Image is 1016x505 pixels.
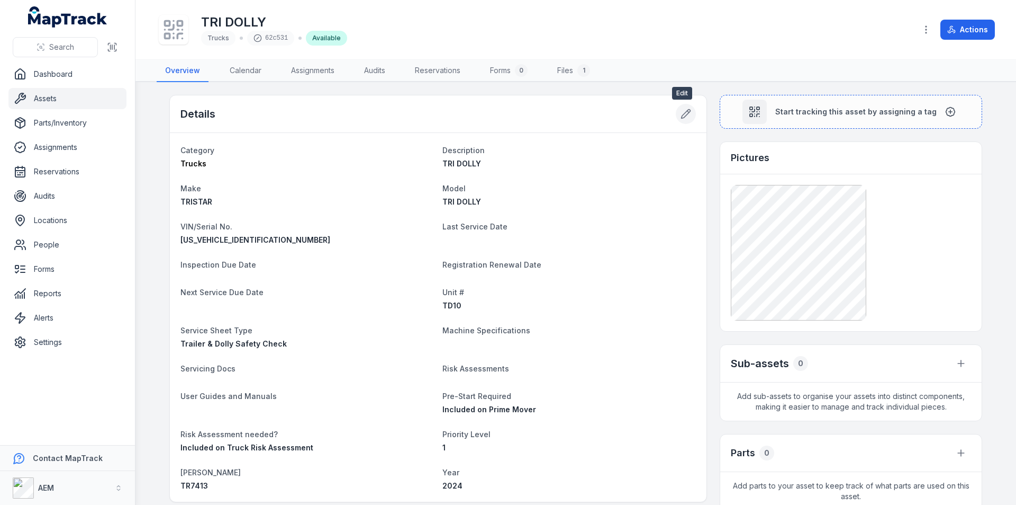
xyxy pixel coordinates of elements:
span: Edit [672,87,692,100]
span: Unit # [442,288,464,297]
span: Last Service Date [442,222,507,231]
a: Audits [8,185,126,207]
span: Model [442,184,466,193]
a: Assignments [283,60,343,82]
span: Service Sheet Type [180,326,252,335]
h3: Parts [731,446,755,460]
div: 62c531 [247,31,294,46]
h2: Details [180,107,215,121]
span: Year [442,468,459,477]
span: TD10 [442,301,461,310]
a: Audits [356,60,394,82]
span: Inspection Due Date [180,260,256,269]
a: Parts/Inventory [8,112,126,134]
a: People [8,234,126,255]
a: Forms [8,259,126,280]
span: VIN/Serial No. [180,222,232,231]
span: 1 [442,443,446,452]
span: TRI DOLLY [442,159,481,168]
span: Trucks [180,159,206,168]
span: [PERSON_NAME] [180,468,241,477]
div: 1 [577,64,590,77]
h2: Sub-assets [731,356,789,371]
a: Reservations [406,60,469,82]
a: Reservations [8,161,126,182]
span: Trailer & Dolly Safety Check [180,339,287,348]
div: 0 [759,446,774,460]
span: TRI DOLLY [442,197,481,206]
span: Registration Renewal Date [442,260,541,269]
span: User Guides and Manuals [180,392,277,401]
a: Dashboard [8,64,126,85]
span: Priority Level [442,430,491,439]
span: Search [49,42,74,52]
div: 0 [793,356,808,371]
a: Alerts [8,307,126,329]
a: Files1 [549,60,598,82]
a: Calendar [221,60,270,82]
a: Forms0 [482,60,536,82]
a: Settings [8,332,126,353]
a: Assignments [8,137,126,158]
div: Available [306,31,347,46]
span: Description [442,146,485,155]
button: Actions [940,20,995,40]
span: Included on Prime Mover [442,405,536,414]
h3: Pictures [731,150,769,165]
a: Assets [8,88,126,109]
span: Category [180,146,214,155]
span: Risk Assessments [442,364,509,373]
span: Risk Assessment needed? [180,430,278,439]
span: TR7413 [180,481,208,490]
a: Reports [8,283,126,304]
span: [US_VEHICLE_IDENTIFICATION_NUMBER] [180,235,330,244]
span: Trucks [207,34,229,42]
span: Make [180,184,201,193]
span: Start tracking this asset by assigning a tag [775,107,937,117]
a: MapTrack [28,6,107,28]
h1: TRI DOLLY [201,14,347,31]
button: Search [13,37,98,57]
span: Pre-Start Required [442,392,511,401]
strong: Contact MapTrack [33,454,103,463]
span: Machine Specifications [442,326,530,335]
div: 0 [515,64,528,77]
span: Add sub-assets to organise your assets into distinct components, making it easier to manage and t... [720,383,982,421]
a: Locations [8,210,126,231]
span: Servicing Docs [180,364,235,373]
span: Next Service Due Date [180,288,264,297]
span: Included on Truck Risk Assessment [180,443,313,452]
button: Start tracking this asset by assigning a tag [720,95,982,129]
span: TRISTAR [180,197,212,206]
a: Overview [157,60,208,82]
span: 2024 [442,481,462,490]
strong: AEM [38,483,54,492]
